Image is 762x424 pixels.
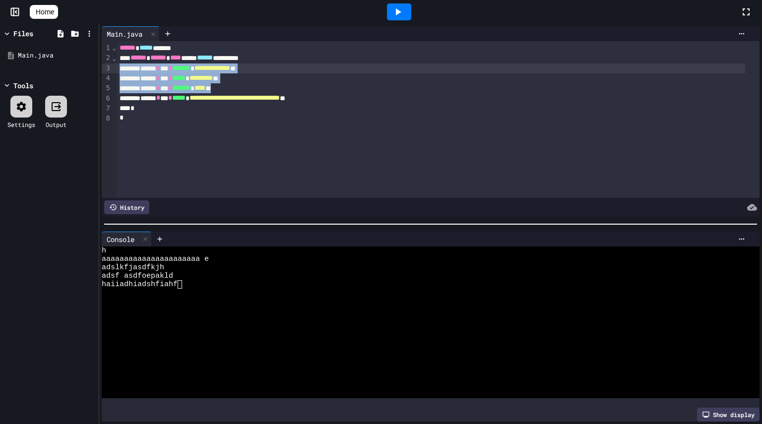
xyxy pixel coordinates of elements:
div: Main.java [102,29,147,39]
span: aaaaaaaaaaaaaaaaaaaaaa e [102,255,209,263]
div: 1 [102,43,112,53]
div: Main.java [18,51,95,61]
div: 7 [102,104,112,114]
span: Home [36,7,54,17]
div: Settings [7,120,35,129]
div: Tools [13,80,33,91]
div: 3 [102,63,112,73]
span: adsf asdfoepakld [102,272,173,280]
div: 4 [102,73,112,83]
div: 5 [102,83,112,93]
div: 2 [102,53,112,63]
div: Main.java [102,26,160,41]
span: haiiadhiadshfiahf [102,280,178,289]
div: Files [13,28,33,39]
div: 6 [102,94,112,104]
span: adslkfjasdfkjh [102,263,164,272]
div: Output [46,120,66,129]
span: Fold line [112,44,117,52]
span: h [102,246,106,255]
a: Home [30,5,58,19]
div: 8 [102,114,112,123]
div: Console [102,232,152,246]
div: Show display [697,408,760,422]
div: Console [102,234,139,244]
div: History [104,200,149,214]
span: Fold line [112,54,117,62]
